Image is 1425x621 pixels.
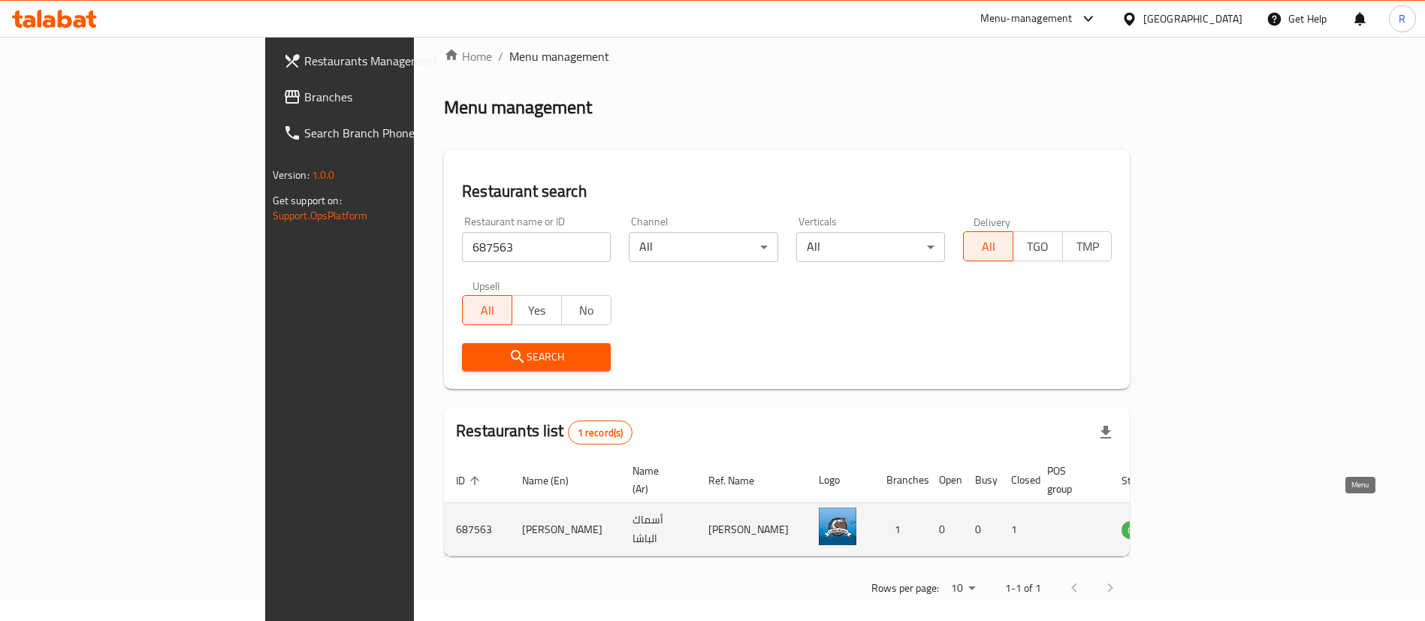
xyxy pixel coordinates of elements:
[462,295,512,325] button: All
[569,426,632,440] span: 1 record(s)
[474,348,599,366] span: Search
[620,503,696,556] td: أسماك الباشا
[456,420,632,445] h2: Restaurants list
[1069,236,1106,258] span: TMP
[561,295,611,325] button: No
[304,124,491,142] span: Search Branch Phone
[312,165,335,185] span: 1.0.0
[568,421,633,445] div: Total records count
[512,295,562,325] button: Yes
[796,232,945,262] div: All
[304,52,491,70] span: Restaurants Management
[462,180,1112,203] h2: Restaurant search
[819,508,856,545] img: Asmak Albasha
[945,577,981,600] div: Rows per page:
[518,300,556,321] span: Yes
[271,43,503,79] a: Restaurants Management
[970,236,1007,258] span: All
[1005,579,1041,598] p: 1-1 of 1
[999,503,1035,556] td: 1
[273,165,309,185] span: Version:
[963,457,999,503] th: Busy
[1047,462,1091,498] span: POS group
[444,95,592,119] h2: Menu management
[1019,236,1057,258] span: TGO
[509,47,609,65] span: Menu management
[568,300,605,321] span: No
[1013,231,1063,261] button: TGO
[927,503,963,556] td: 0
[1399,11,1405,27] span: R
[456,472,485,490] span: ID
[632,462,678,498] span: Name (Ar)
[871,579,939,598] p: Rows per page:
[273,206,368,225] a: Support.OpsPlatform
[510,503,620,556] td: [PERSON_NAME]
[708,472,774,490] span: Ref. Name
[629,232,777,262] div: All
[472,280,500,291] label: Upsell
[1088,415,1124,451] div: Export file
[1122,472,1170,490] span: Status
[444,457,1240,556] table: enhanced table
[522,472,588,490] span: Name (En)
[1143,11,1242,27] div: [GEOGRAPHIC_DATA]
[271,79,503,115] a: Branches
[874,457,927,503] th: Branches
[462,343,611,371] button: Search
[874,503,927,556] td: 1
[963,503,999,556] td: 0
[980,10,1073,28] div: Menu-management
[999,457,1035,503] th: Closed
[444,47,1130,65] nav: breadcrumb
[974,216,1011,227] label: Delivery
[469,300,506,321] span: All
[273,191,342,210] span: Get support on:
[696,503,807,556] td: [PERSON_NAME]
[1122,522,1158,539] span: OPEN
[1062,231,1113,261] button: TMP
[462,232,611,262] input: Search for restaurant name or ID..
[807,457,874,503] th: Logo
[271,115,503,151] a: Search Branch Phone
[927,457,963,503] th: Open
[963,231,1013,261] button: All
[304,88,491,106] span: Branches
